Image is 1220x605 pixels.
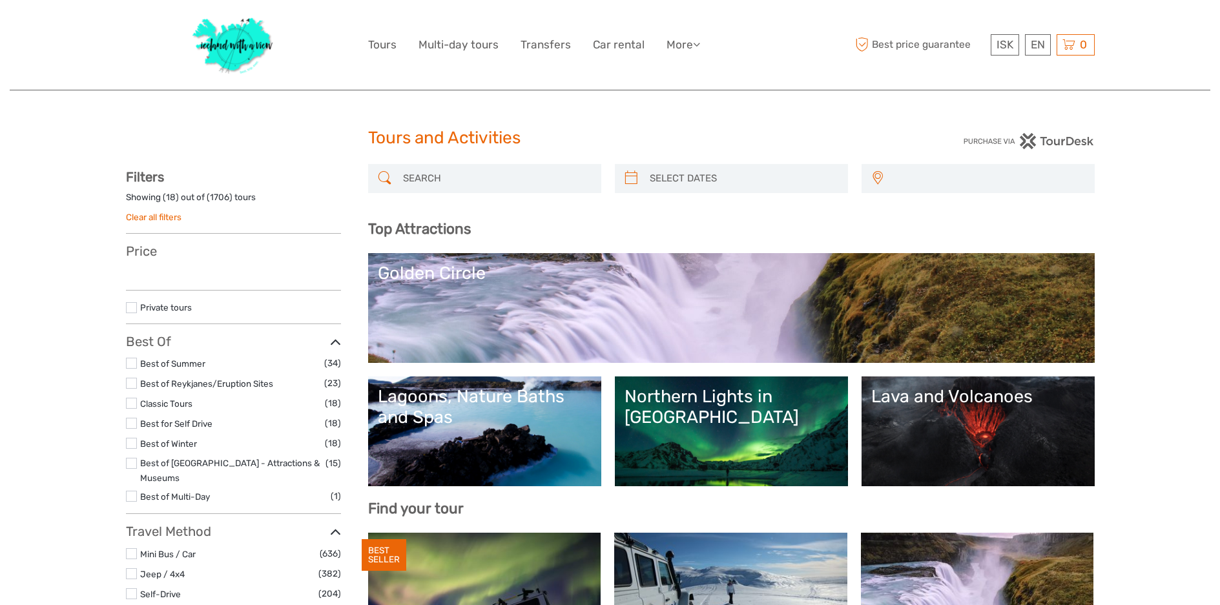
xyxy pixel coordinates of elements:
[645,167,842,190] input: SELECT DATES
[140,378,273,389] a: Best of Reykjanes/Eruption Sites
[318,566,341,581] span: (382)
[871,386,1085,407] div: Lava and Volcanoes
[419,36,499,54] a: Multi-day tours
[210,191,229,203] label: 1706
[963,133,1094,149] img: PurchaseViaTourDesk.png
[140,438,197,449] a: Best of Winter
[140,458,320,483] a: Best of [GEOGRAPHIC_DATA] - Attractions & Museums
[140,358,205,369] a: Best of Summer
[324,356,341,371] span: (34)
[378,386,592,428] div: Lagoons, Nature Baths and Spas
[186,10,280,80] img: 1077-ca632067-b948-436b-9c7a-efe9894e108b_logo_big.jpg
[320,546,341,561] span: (636)
[140,549,196,559] a: Mini Bus / Car
[368,500,464,517] b: Find your tour
[140,569,185,579] a: Jeep / 4x4
[625,386,838,477] a: Northern Lights in [GEOGRAPHIC_DATA]
[325,416,341,431] span: (18)
[368,36,397,54] a: Tours
[126,191,341,211] div: Showing ( ) out of ( ) tours
[667,36,700,54] a: More
[140,491,210,502] a: Best of Multi-Day
[326,456,341,471] span: (15)
[325,436,341,451] span: (18)
[368,128,853,149] h1: Tours and Activities
[593,36,645,54] a: Car rental
[126,169,164,185] strong: Filters
[378,263,1085,353] a: Golden Circle
[126,524,341,539] h3: Travel Method
[140,302,192,313] a: Private tours
[871,386,1085,477] a: Lava and Volcanoes
[362,539,406,571] div: BEST SELLER
[378,263,1085,283] div: Golden Circle
[140,398,192,409] a: Classic Tours
[140,589,181,599] a: Self-Drive
[126,212,181,222] a: Clear all filters
[997,38,1013,51] span: ISK
[331,489,341,504] span: (1)
[368,220,471,238] b: Top Attractions
[324,376,341,391] span: (23)
[521,36,571,54] a: Transfers
[853,34,987,56] span: Best price guarantee
[1025,34,1051,56] div: EN
[318,586,341,601] span: (204)
[166,191,176,203] label: 18
[140,418,212,429] a: Best for Self Drive
[378,386,592,477] a: Lagoons, Nature Baths and Spas
[398,167,595,190] input: SEARCH
[126,334,341,349] h3: Best Of
[625,386,838,428] div: Northern Lights in [GEOGRAPHIC_DATA]
[325,396,341,411] span: (18)
[1078,38,1089,51] span: 0
[126,243,341,259] h3: Price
